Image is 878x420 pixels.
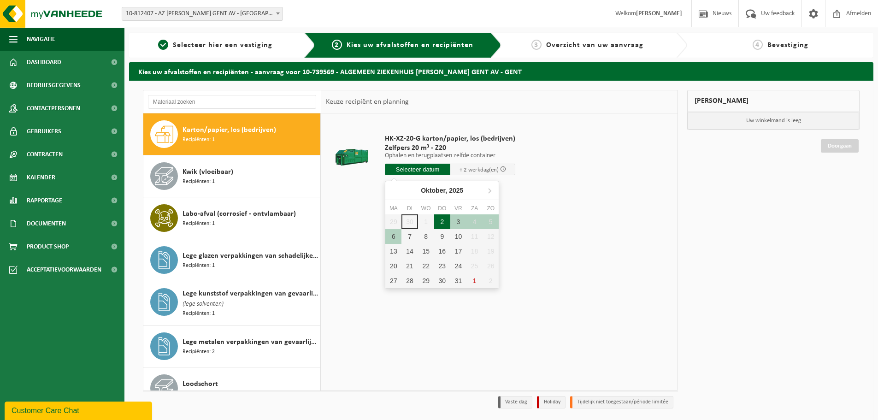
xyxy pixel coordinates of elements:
[143,155,321,197] button: Kwik (vloeibaar) Recipiënten: 1
[498,396,532,408] li: Vaste dag
[450,273,466,288] div: 31
[450,229,466,244] div: 10
[27,258,101,281] span: Acceptatievoorwaarden
[385,164,450,175] input: Selecteer datum
[143,325,321,367] button: Lege metalen verpakkingen van gevaarlijke stoffen Recipiënten: 2
[434,229,450,244] div: 9
[450,204,466,213] div: vr
[27,143,63,166] span: Contracten
[385,229,401,244] div: 6
[385,153,515,159] p: Ophalen en terugplaatsen zelfde container
[401,273,418,288] div: 28
[134,40,297,51] a: 1Selecteer hier een vestiging
[546,41,643,49] span: Overzicht van uw aanvraag
[183,136,215,144] span: Recipiënten: 1
[148,95,316,109] input: Materiaal zoeken
[183,124,276,136] span: Karton/papier, los (bedrijven)
[449,187,463,194] i: 2025
[466,204,483,213] div: za
[450,214,466,229] div: 3
[143,239,321,281] button: Lege glazen verpakkingen van schadelijke stoffen Recipiënten: 1
[434,214,450,229] div: 2
[537,396,566,408] li: Holiday
[434,204,450,213] div: do
[183,337,318,348] span: Lege metalen verpakkingen van gevaarlijke stoffen
[418,244,434,259] div: 15
[434,244,450,259] div: 16
[183,390,215,398] span: Recipiënten: 1
[385,244,401,259] div: 13
[27,166,55,189] span: Kalender
[183,261,215,270] span: Recipiënten: 1
[183,309,215,318] span: Recipiënten: 1
[183,288,318,299] span: Lege kunststof verpakkingen van gevaarlijke stoffen
[401,229,418,244] div: 7
[5,400,154,420] iframe: chat widget
[158,40,168,50] span: 1
[173,41,272,49] span: Selecteer hier een vestiging
[183,177,215,186] span: Recipiënten: 1
[27,97,80,120] span: Contactpersonen
[27,28,55,51] span: Navigatie
[385,259,401,273] div: 20
[570,396,673,408] li: Tijdelijk niet toegestaan/période limitée
[143,281,321,325] button: Lege kunststof verpakkingen van gevaarlijke stoffen (lege solventen) Recipiënten: 1
[27,74,81,97] span: Bedrijfsgegevens
[332,40,342,50] span: 2
[183,166,233,177] span: Kwik (vloeibaar)
[183,250,318,261] span: Lege glazen verpakkingen van schadelijke stoffen
[183,379,218,390] span: Loodschort
[321,90,413,113] div: Keuze recipiënt en planning
[183,299,224,309] span: (lege solventen)
[143,367,321,409] button: Loodschort Recipiënten: 1
[122,7,283,20] span: 10-812407 - AZ JAN PALFIJN GENT AV - GENT
[418,259,434,273] div: 22
[688,112,859,130] p: Uw winkelmand is leeg
[122,7,283,21] span: 10-812407 - AZ JAN PALFIJN GENT AV - GENT
[183,348,215,356] span: Recipiënten: 2
[27,51,61,74] span: Dashboard
[129,62,873,80] h2: Kies uw afvalstoffen en recipiënten - aanvraag voor 10-739569 - ALGEMEEN ZIEKENHUIS [PERSON_NAME]...
[385,143,515,153] span: Zelfpers 20 m³ - Z20
[143,197,321,239] button: Labo-afval (corrosief - ontvlambaar) Recipiënten: 1
[434,273,450,288] div: 30
[401,259,418,273] div: 21
[401,204,418,213] div: di
[385,204,401,213] div: ma
[183,208,296,219] span: Labo-afval (corrosief - ontvlambaar)
[385,273,401,288] div: 27
[434,259,450,273] div: 23
[385,134,515,143] span: HK-XZ-20-G karton/papier, los (bedrijven)
[531,40,542,50] span: 3
[27,235,69,258] span: Product Shop
[401,244,418,259] div: 14
[347,41,473,49] span: Kies uw afvalstoffen en recipiënten
[767,41,808,49] span: Bevestiging
[636,10,682,17] strong: [PERSON_NAME]
[143,113,321,155] button: Karton/papier, los (bedrijven) Recipiënten: 1
[27,189,62,212] span: Rapportage
[27,212,66,235] span: Documenten
[753,40,763,50] span: 4
[483,204,499,213] div: zo
[450,244,466,259] div: 17
[183,219,215,228] span: Recipiënten: 1
[821,139,859,153] a: Doorgaan
[418,273,434,288] div: 29
[460,167,499,173] span: + 2 werkdag(en)
[450,259,466,273] div: 24
[27,120,61,143] span: Gebruikers
[418,229,434,244] div: 8
[687,90,860,112] div: [PERSON_NAME]
[417,183,467,198] div: Oktober,
[418,204,434,213] div: wo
